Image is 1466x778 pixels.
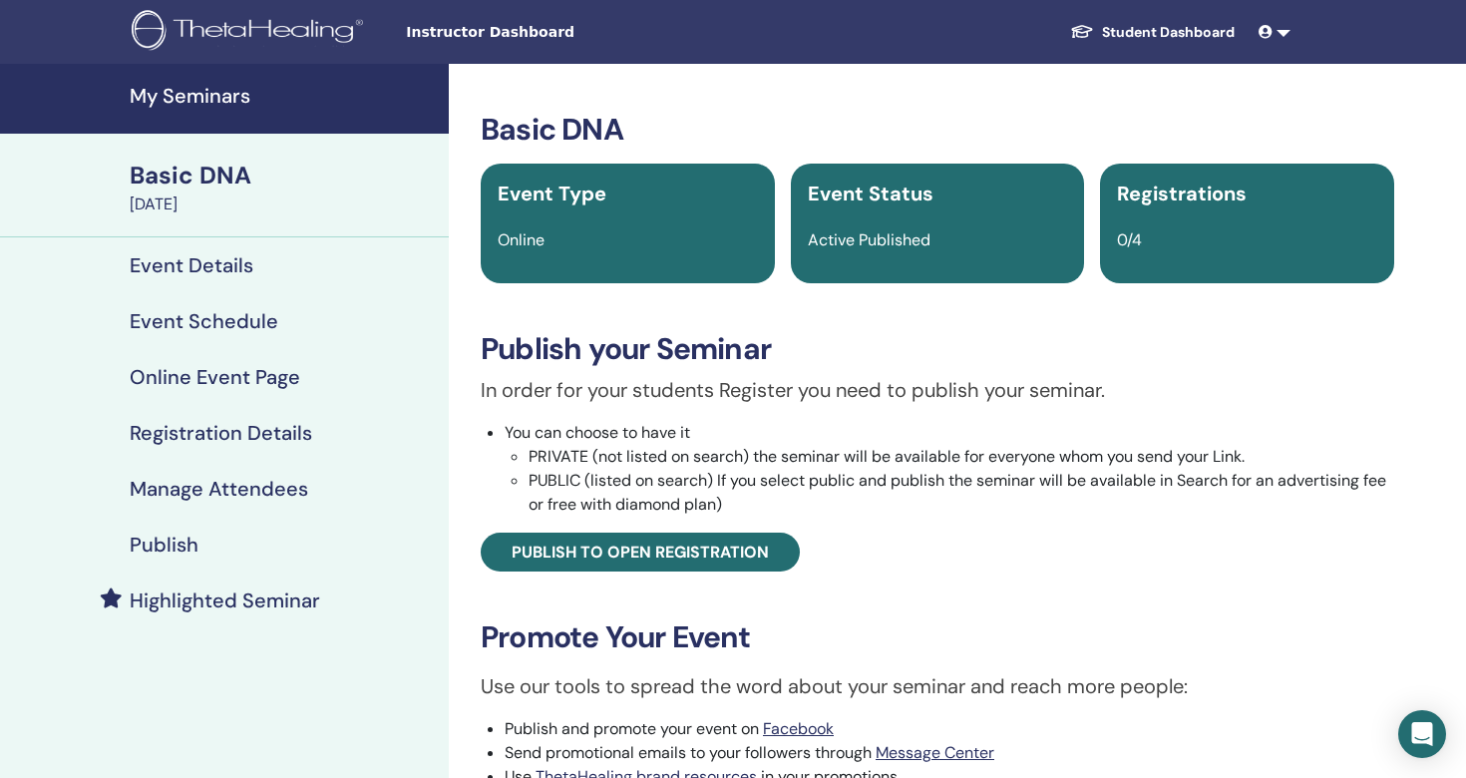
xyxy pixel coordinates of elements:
[1070,23,1094,40] img: graduation-cap-white.svg
[876,742,994,763] a: Message Center
[406,22,705,43] span: Instructor Dashboard
[481,619,1394,655] h3: Promote Your Event
[498,229,545,250] span: Online
[529,469,1394,517] li: PUBLIC (listed on search) If you select public and publish the seminar will be available in Searc...
[1117,181,1247,206] span: Registrations
[130,253,253,277] h4: Event Details
[808,181,933,206] span: Event Status
[481,533,800,572] a: Publish to open registration
[130,193,437,216] div: [DATE]
[130,84,437,108] h4: My Seminars
[1054,14,1251,51] a: Student Dashboard
[1398,710,1446,758] div: Open Intercom Messenger
[118,159,449,216] a: Basic DNA[DATE]
[130,159,437,193] div: Basic DNA
[132,10,370,55] img: logo.png
[481,671,1394,701] p: Use our tools to spread the word about your seminar and reach more people:
[481,331,1394,367] h3: Publish your Seminar
[481,112,1394,148] h3: Basic DNA
[130,588,320,612] h4: Highlighted Seminar
[529,445,1394,469] li: PRIVATE (not listed on search) the seminar will be available for everyone whom you send your Link.
[808,229,930,250] span: Active Published
[763,718,834,739] a: Facebook
[130,477,308,501] h4: Manage Attendees
[512,542,769,563] span: Publish to open registration
[1117,229,1142,250] span: 0/4
[130,421,312,445] h4: Registration Details
[130,533,198,557] h4: Publish
[505,717,1394,741] li: Publish and promote your event on
[130,365,300,389] h4: Online Event Page
[481,375,1394,405] p: In order for your students Register you need to publish your seminar.
[130,309,278,333] h4: Event Schedule
[505,741,1394,765] li: Send promotional emails to your followers through
[505,421,1394,517] li: You can choose to have it
[498,181,606,206] span: Event Type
